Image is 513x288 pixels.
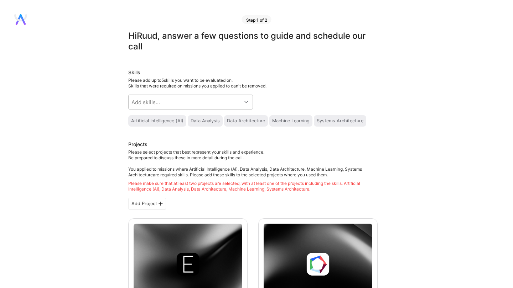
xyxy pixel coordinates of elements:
div: Step 1 of 2 [242,15,271,24]
div: Systems Architecture [317,118,363,124]
div: Machine Learning [272,118,310,124]
div: Projects [128,141,147,148]
div: Please add up to 5 skills you want to be evaluated on. [128,78,378,89]
div: Please make sure that at least two projects are selected, with at least one of the projects inclu... [128,181,378,192]
div: Please select projects that best represent your skills and experience. Be prepared to discuss the... [128,149,378,192]
div: Skills [128,69,378,76]
div: Artificial Intelligence (AI) [131,118,183,124]
i: icon PlusBlackFlat [159,202,163,206]
div: Hi Ruud , answer a few questions to guide and schedule our call [128,31,378,52]
div: Add skills... [131,98,160,106]
div: Data Architecture [227,118,265,124]
i: icon Chevron [244,100,248,104]
span: Skills that were required on missions you applied to can't be removed. [128,83,266,89]
div: Data Analysis [191,118,220,124]
div: Add Project [128,198,166,210]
